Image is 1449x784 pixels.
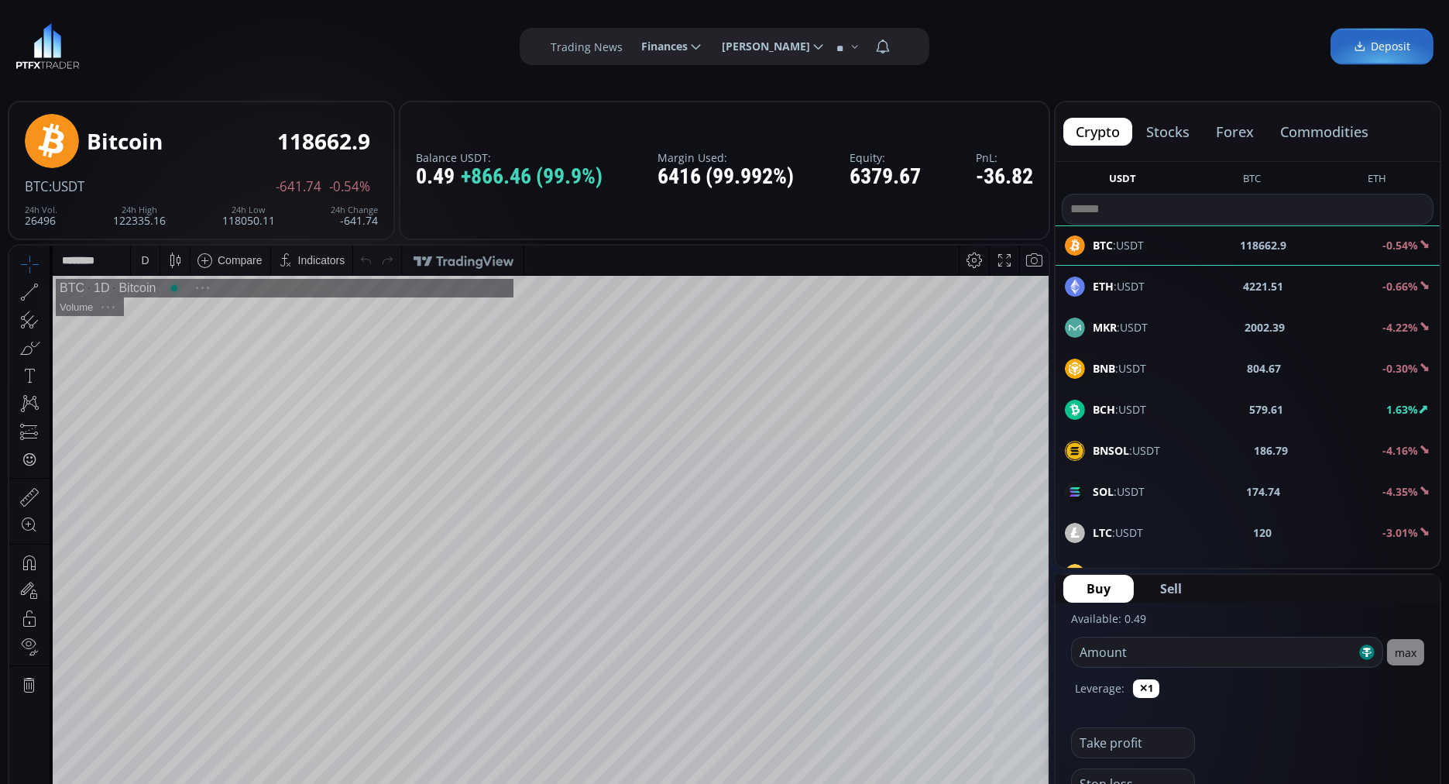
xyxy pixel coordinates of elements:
b: 186.79 [1255,442,1289,459]
span: :USDT [1093,524,1143,541]
span: :USDT [1093,278,1145,294]
b: BNB [1093,361,1115,376]
div: -641.74 [331,205,378,226]
b: LTC [1093,525,1112,540]
div: 1y [78,624,90,636]
div: Hide Drawings Toolbar [36,579,43,600]
div: BTC [50,36,75,50]
span: Sell [1160,579,1182,598]
div: Compare [208,9,253,21]
span: BTC [25,177,49,195]
span: Deposit [1354,39,1410,55]
span: :USDT [1093,566,1171,582]
b: 120 [1254,524,1272,541]
button: crypto [1063,118,1132,146]
a: Deposit [1331,29,1434,65]
b: -0.30% [1382,361,1418,376]
div: 3m [101,624,115,636]
span: [PERSON_NAME] [711,31,810,62]
b: 174.74 [1247,483,1281,500]
label: Available: 0.49 [1071,611,1146,626]
div: 1d [175,624,187,636]
b: BNSOL [1093,443,1129,458]
b: -7.26% [1382,566,1418,581]
b: -4.16% [1382,443,1418,458]
div: 118050.11 [222,205,275,226]
div: 5d [153,624,165,636]
b: 24.77 [1263,566,1291,582]
div: 6379.67 [850,165,921,189]
div: Bitcoin [100,36,146,50]
div: 26496 [25,205,57,226]
button: BTC [1237,171,1267,191]
div: 1m [126,624,141,636]
label: Balance USDT: [416,152,603,163]
img: LOGO [15,23,80,70]
div: auto [1011,624,1032,636]
div: 0.49 [416,165,603,189]
div: Toggle Percentage [958,615,980,645]
div: Market open [158,36,172,50]
button: ETH [1361,171,1392,191]
span: :USDT [1093,442,1160,459]
div: 122335.16 [113,205,166,226]
b: -4.22% [1382,320,1418,335]
b: BANANA [1093,566,1140,581]
b: SOL [1093,484,1114,499]
div: 1D [75,36,100,50]
button: commodities [1268,118,1381,146]
span: Finances [630,31,688,62]
label: PnL: [976,152,1033,163]
span: Buy [1087,579,1111,598]
div: 24h Change [331,205,378,215]
div: 118662.9 [277,129,370,153]
b: BCH [1093,402,1115,417]
span: :USDT [1093,483,1145,500]
span: :USDT [49,177,84,195]
div: D [132,9,139,21]
b: ETH [1093,279,1114,294]
b: 2002.39 [1245,319,1286,335]
span: 00:00:24 (UTC) [864,624,938,636]
div: Toggle Log Scale [980,615,1005,645]
div: Volume [50,56,84,67]
div: Indicators [289,9,336,21]
button: USDT [1103,171,1142,191]
div:  [14,207,26,222]
div: Go to [208,615,232,645]
label: Leverage: [1075,680,1125,696]
span: :USDT [1093,401,1146,418]
span: -0.54% [329,180,370,194]
span: -641.74 [276,180,321,194]
b: -0.66% [1382,279,1418,294]
b: 1.63% [1386,402,1418,417]
b: 579.61 [1249,401,1283,418]
b: 4221.51 [1244,278,1284,294]
label: Trading News [551,39,623,55]
div: 5y [56,624,67,636]
span: :USDT [1093,319,1148,335]
button: stocks [1134,118,1202,146]
button: Buy [1063,575,1134,603]
span: +866.46 (99.9%) [461,165,603,189]
button: forex [1203,118,1266,146]
div: 6416 (99.992%) [658,165,794,189]
label: Margin Used: [658,152,794,163]
span: :USDT [1093,360,1146,377]
div: -36.82 [976,165,1033,189]
b: -4.35% [1382,484,1418,499]
div: Bitcoin [87,129,163,153]
div: 24h High [113,205,166,215]
button: Sell [1137,575,1205,603]
div: 24h Vol. [25,205,57,215]
label: Equity: [850,152,921,163]
b: -3.01% [1382,525,1418,540]
b: MKR [1093,320,1117,335]
button: ✕1 [1133,679,1159,698]
b: 804.67 [1248,360,1282,377]
div: Toggle Auto Scale [1005,615,1037,645]
div: 24h Low [222,205,275,215]
div: log [985,624,1000,636]
button: 00:00:24 (UTC) [858,615,943,645]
